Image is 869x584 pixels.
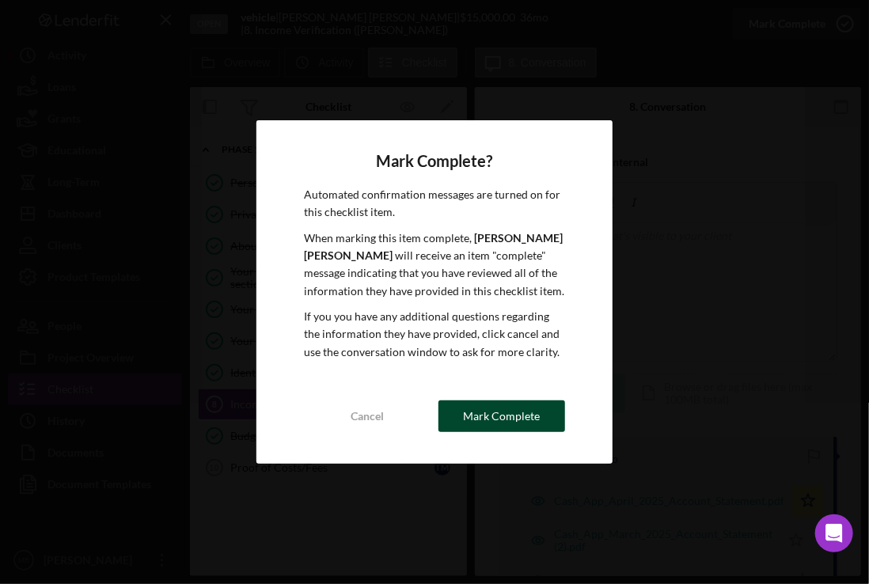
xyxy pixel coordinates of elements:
button: Cancel [304,400,431,432]
div: Open Intercom Messenger [815,514,853,552]
h4: Mark Complete? [304,152,564,170]
div: Cancel [351,400,384,432]
p: If you you have any additional questions regarding the information they have provided, click canc... [304,308,564,361]
div: Mark Complete [463,400,540,432]
p: Automated confirmation messages are turned on for this checklist item. [304,186,564,222]
b: [PERSON_NAME] [PERSON_NAME] [304,231,563,262]
button: Mark Complete [438,400,565,432]
p: When marking this item complete, will receive an item "complete" message indicating that you have... [304,229,564,301]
